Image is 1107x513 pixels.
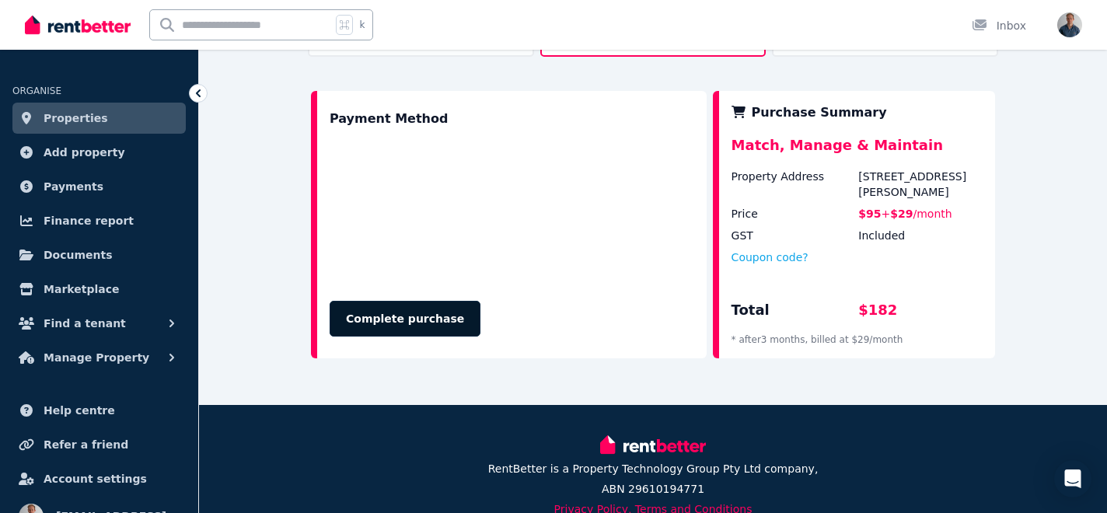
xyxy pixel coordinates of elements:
div: Purchase Summary [732,103,983,122]
a: Add property [12,137,186,168]
span: + [882,208,891,220]
div: Match, Manage & Maintain [732,134,983,169]
a: Refer a friend [12,429,186,460]
span: Add property [44,143,125,162]
span: Finance report [44,211,134,230]
div: GST [732,228,856,243]
a: Marketplace [12,274,186,305]
button: Coupon code? [732,250,808,265]
div: Open Intercom Messenger [1054,460,1091,497]
a: Properties [12,103,186,134]
div: Total [732,299,856,327]
span: Refer a friend [44,435,128,454]
p: RentBetter is a Property Technology Group Pty Ltd company, [488,461,819,476]
a: Payments [12,171,186,202]
span: Help centre [44,401,115,420]
span: $95 [858,208,881,220]
div: Property Address [732,169,856,200]
img: RentBetter [600,433,706,456]
a: Finance report [12,205,186,236]
span: Marketplace [44,280,119,298]
span: / month [913,208,952,220]
a: Account settings [12,463,186,494]
span: Manage Property [44,348,149,367]
div: Included [858,228,983,243]
span: ORGANISE [12,85,61,96]
span: Payments [44,177,103,196]
div: Inbox [972,18,1026,33]
img: andrewjscunningham@gmail.com [1057,12,1082,37]
button: Complete purchase [330,301,480,337]
div: [STREET_ADDRESS][PERSON_NAME] [858,169,983,200]
a: Help centre [12,395,186,426]
iframe: Secure payment input frame [327,138,697,284]
p: * after 3 month s, billed at $29 / month [732,333,983,346]
span: Find a tenant [44,314,126,333]
div: Payment Method [330,103,448,134]
span: Properties [44,109,108,127]
div: Price [732,206,856,222]
p: ABN 29610194771 [602,481,704,497]
span: k [359,19,365,31]
span: Documents [44,246,113,264]
a: Documents [12,239,186,270]
button: Find a tenant [12,308,186,339]
span: Account settings [44,469,147,488]
button: Manage Property [12,342,186,373]
div: $182 [858,299,983,327]
img: RentBetter [25,13,131,37]
span: $29 [890,208,913,220]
